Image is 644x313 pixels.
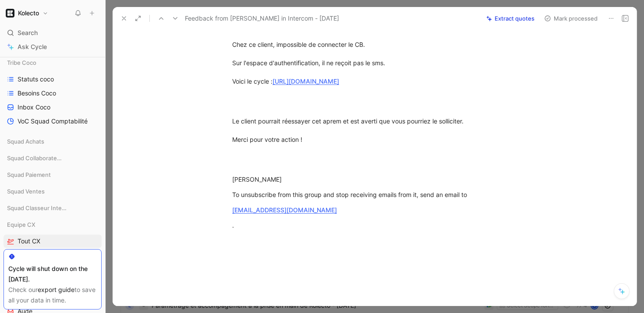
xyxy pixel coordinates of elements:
span: Statuts coco [18,75,54,84]
span: Squad Ventes [7,187,45,196]
button: KolectoKolecto [4,7,50,19]
div: Squad Ventes [4,185,102,198]
div: Squad Paiement [4,168,102,181]
div: Squad Classeur Intelligent [4,201,102,217]
span: Equipe CX [7,220,35,229]
a: Ask Cycle [4,40,102,53]
a: Tout CX [4,235,102,248]
a: [URL][DOMAIN_NAME] [272,77,339,85]
div: Search [4,26,102,39]
button: Extract quotes [482,12,538,25]
span: Squad Classeur Intelligent [7,204,68,212]
span: Squad Achats [7,137,44,146]
div: Squad Paiement [4,168,102,184]
a: VoC Squad Comptabilité [4,115,102,128]
a: Inbox Coco [4,101,102,114]
div: Chez ce client, impossible de connecter le CB. Sur l'espace d'authentification, il ne reçoit pas ... [232,40,535,86]
div: Squad Collaborateurs [4,151,102,165]
div: Squad Achats [4,135,102,148]
span: VoC Squad Comptabilité [18,117,88,126]
button: Mark processed [540,12,602,25]
div: [PERSON_NAME] [232,175,535,184]
span: Tout CX [18,237,40,246]
span: Ask Cycle [18,42,47,52]
div: Squad Achats [4,135,102,151]
div: Squad Collaborateurs [4,151,102,167]
div: Equipe CX [4,218,102,231]
span: Squad Collaborateurs [7,154,65,162]
div: Squad Ventes [4,185,102,200]
div: To unsubscribe from this group and stop receiving emails from it, send an email to [232,190,535,199]
img: Kolecto [6,9,14,18]
span: Feedback from [PERSON_NAME] in Intercom - [DATE] [185,13,339,24]
div: Tribe Coco [4,56,102,69]
span: Search [18,28,38,38]
div: . [232,221,535,230]
div: Cycle will shut down on the [DATE]. [8,264,97,285]
span: Squad Paiement [7,170,51,179]
a: Statuts coco [4,73,102,86]
div: Squad Classeur Intelligent [4,201,102,215]
span: Tribe Coco [7,58,36,67]
div: Check our to save all your data in time. [8,285,97,306]
a: [EMAIL_ADDRESS][DOMAIN_NAME] [232,206,337,214]
a: export guide [38,286,74,293]
span: Inbox Coco [18,103,50,112]
span: Besoins Coco [18,89,56,98]
div: Le client pourrait réessayer cet aprem et est averti que vous pourriez le solliciter. Merci pour ... [232,116,535,144]
a: Besoins Coco [4,87,102,100]
div: Tribe CocoStatuts cocoBesoins CocoInbox CocoVoC Squad Comptabilité [4,56,102,128]
h1: Kolecto [18,9,39,17]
